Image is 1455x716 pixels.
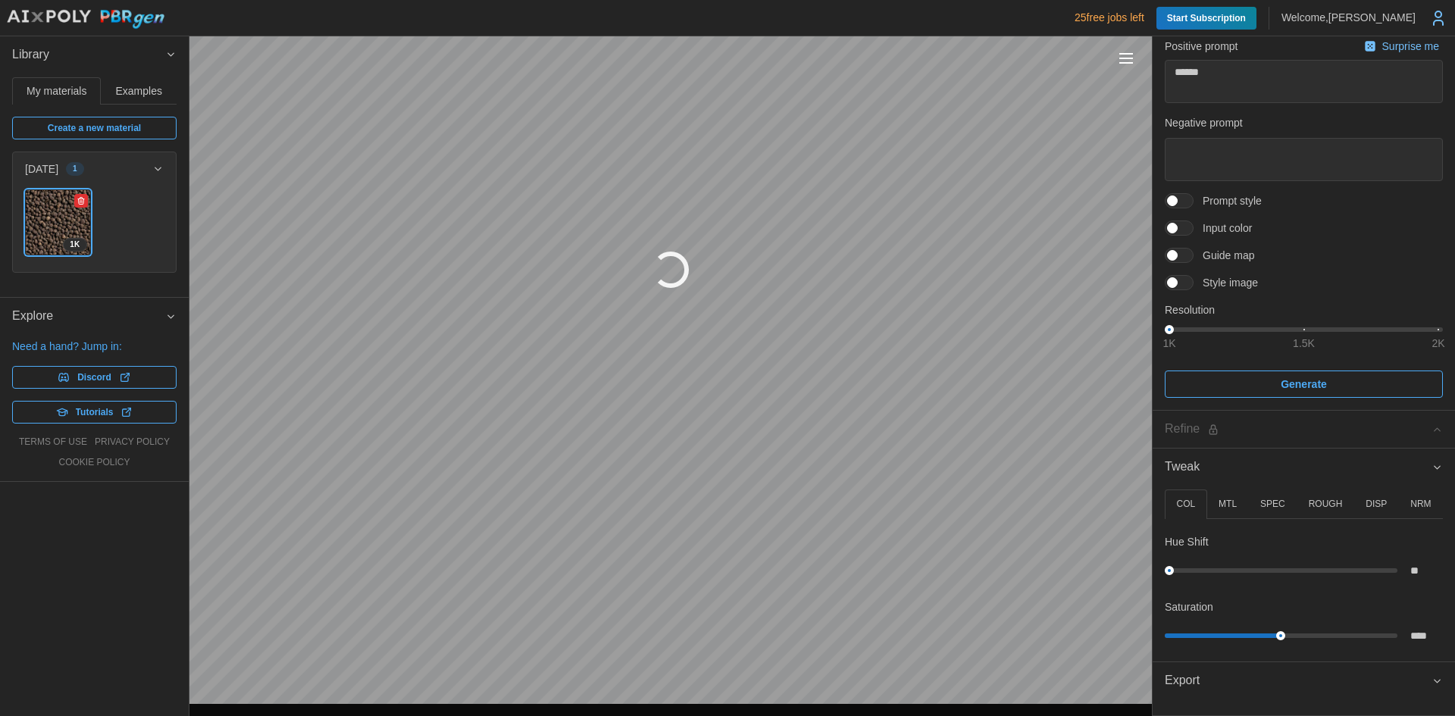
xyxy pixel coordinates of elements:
p: Saturation [1165,599,1213,614]
p: SPEC [1260,498,1285,511]
p: [DATE] [25,161,58,177]
p: DISP [1366,498,1387,511]
a: cookie policy [58,456,130,469]
p: COL [1176,498,1195,511]
span: Export [1165,662,1432,699]
a: privacy policy [95,436,170,449]
span: Style image [1194,275,1258,290]
div: [DATE]1 [13,186,176,272]
p: NRM [1410,498,1431,511]
span: Tweak [1165,449,1432,486]
a: nDMi0wPonehb5AzQpysO1K [25,189,91,255]
p: Welcome, [PERSON_NAME] [1281,10,1416,25]
p: Surprise me [1382,39,1442,54]
a: Discord [12,366,177,389]
p: Positive prompt [1165,39,1238,54]
span: 1 K [70,239,80,251]
button: Refine [1153,411,1455,448]
span: Discord [77,367,111,388]
span: Input color [1194,220,1252,236]
p: Hue Shift [1165,534,1209,549]
p: 25 free jobs left [1075,10,1144,25]
a: Create a new material [12,117,177,139]
p: Resolution [1165,302,1443,317]
p: MTL [1219,498,1237,511]
button: Export [1153,662,1455,699]
div: Refine [1165,420,1432,439]
span: Library [12,36,165,73]
span: Start Subscription [1167,7,1246,30]
span: Generate [1281,371,1327,397]
button: Surprise me [1360,36,1443,57]
button: Tweak [1153,449,1455,486]
span: Explore [12,298,165,335]
span: Prompt style [1194,193,1262,208]
div: Tweak [1153,486,1455,661]
div: Export [1153,699,1455,715]
button: Toggle viewport controls [1115,48,1137,69]
p: Negative prompt [1165,115,1443,130]
a: Tutorials [12,401,177,424]
span: My materials [27,86,86,96]
button: [DATE]1 [13,152,176,186]
span: Examples [116,86,162,96]
span: Tutorials [76,402,114,423]
img: AIxPoly PBRgen [6,9,165,30]
img: nDMi0wPonehb5AzQpysO [26,190,90,255]
a: terms of use [19,436,87,449]
p: ROUGH [1309,498,1343,511]
button: Generate [1165,371,1443,398]
span: Create a new material [48,117,141,139]
span: Guide map [1194,248,1254,263]
a: Start Subscription [1156,7,1256,30]
p: Need a hand? Jump in: [12,339,177,354]
span: 1 [73,163,77,175]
